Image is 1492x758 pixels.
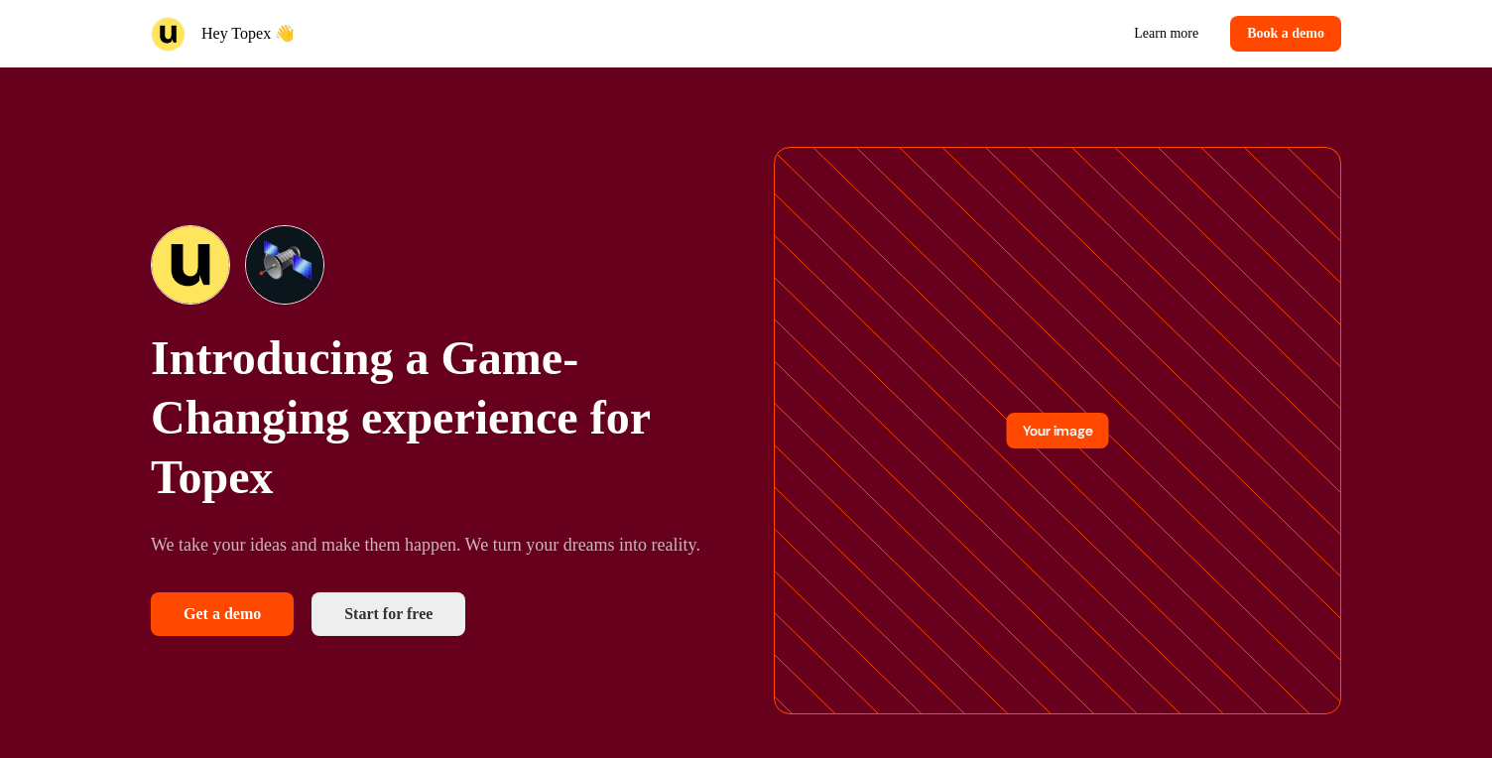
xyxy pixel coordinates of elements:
p: Hey Topex 👋 [201,22,295,46]
button: Get a demo [151,592,294,636]
button: Book a demo [1230,16,1341,52]
a: Start for free [311,592,465,636]
a: Learn more [1118,16,1214,52]
h1: Introducing a Game-Changing experience for Topex [151,328,718,507]
p: We take your ideas and make them happen. We turn your dreams into reality. [151,531,718,560]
